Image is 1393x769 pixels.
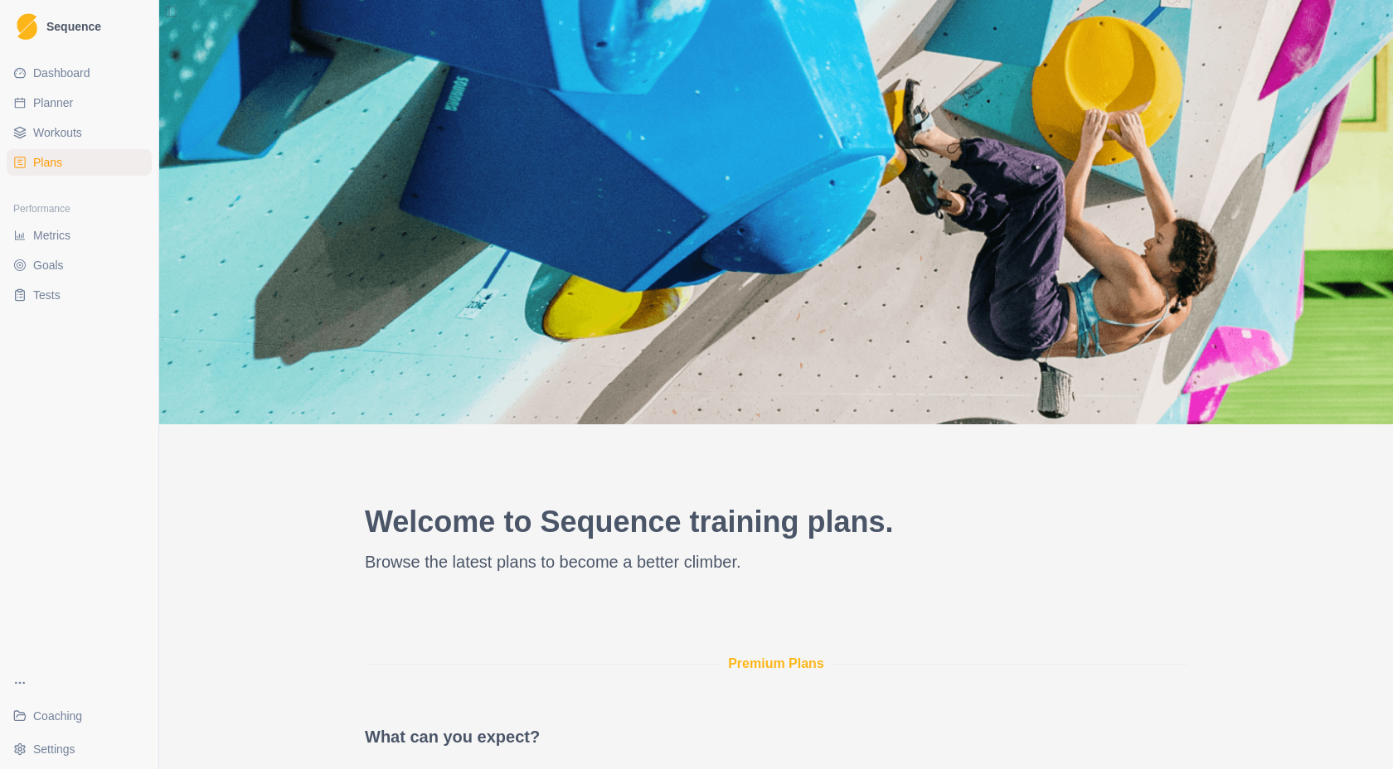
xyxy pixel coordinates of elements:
[33,124,82,141] span: Workouts
[7,222,152,249] a: Metrics
[7,736,152,762] button: Settings
[7,60,152,86] a: Dashboard
[365,549,1187,574] p: Browse the latest plans to become a better climber.
[7,196,152,222] div: Performance
[7,89,152,116] a: Planner
[33,94,73,111] span: Planner
[7,7,152,46] a: LogoSequence
[7,119,152,146] a: Workouts
[7,282,152,308] a: Tests
[365,504,1187,539] h2: Welcome to Sequence training plans.
[33,708,82,724] span: Coaching
[46,21,101,32] span: Sequence
[728,654,824,674] p: Premium Plans
[33,257,64,273] span: Goals
[365,727,922,747] h2: What can you expect?
[7,149,152,176] a: Plans
[33,65,90,81] span: Dashboard
[33,227,70,244] span: Metrics
[33,154,62,171] span: Plans
[7,703,152,729] a: Coaching
[17,13,37,41] img: Logo
[7,252,152,278] a: Goals
[33,287,61,303] span: Tests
